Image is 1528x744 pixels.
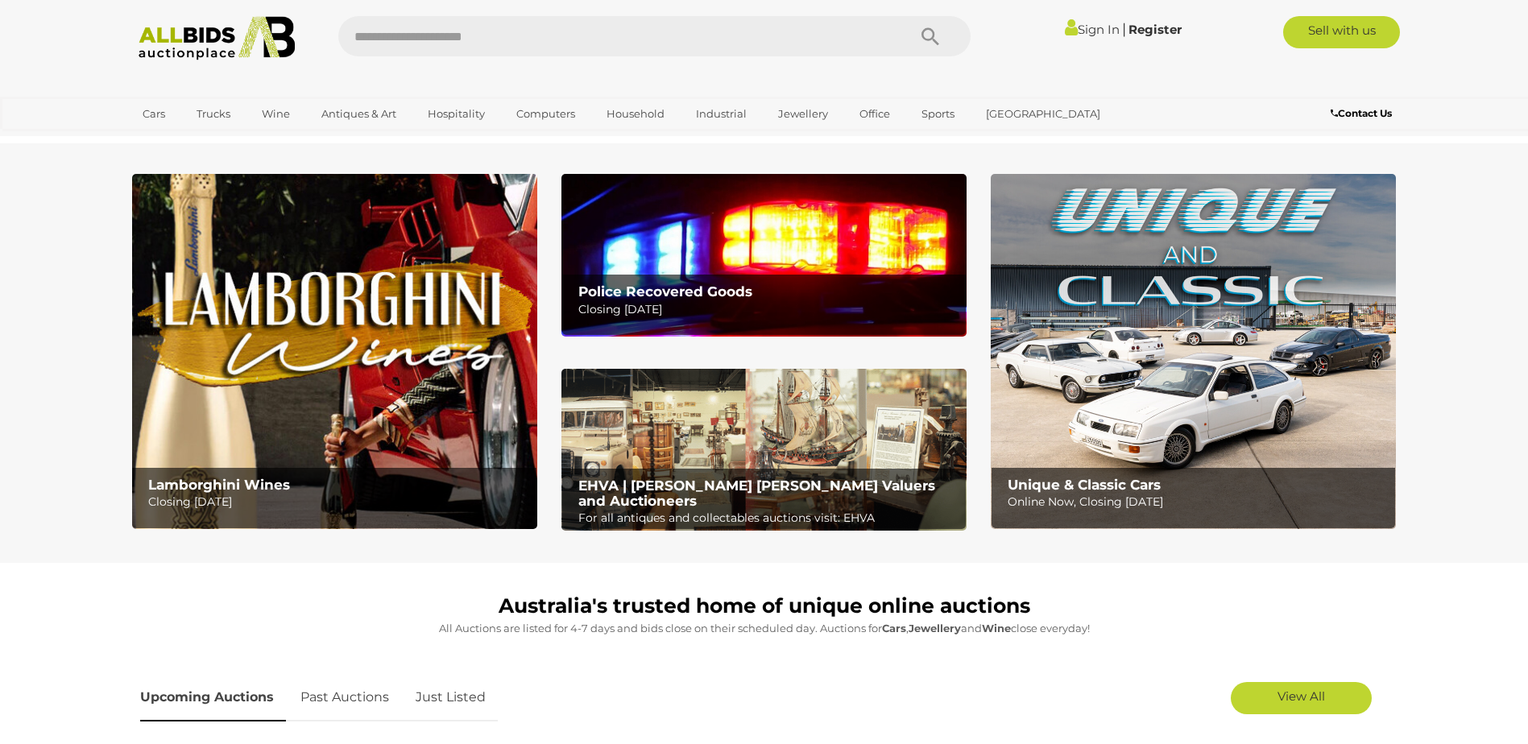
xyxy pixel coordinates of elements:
[1331,107,1392,119] b: Contact Us
[849,101,901,127] a: Office
[186,101,241,127] a: Trucks
[288,674,401,721] a: Past Auctions
[130,16,304,60] img: Allbids.com.au
[140,595,1389,618] h1: Australia's trusted home of unique online auctions
[768,101,839,127] a: Jewellery
[148,477,290,493] b: Lamborghini Wines
[911,101,965,127] a: Sports
[561,369,967,531] a: EHVA | Evans Hastings Valuers and Auctioneers EHVA | [PERSON_NAME] [PERSON_NAME] Valuers and Auct...
[561,174,967,336] a: Police Recovered Goods Police Recovered Goods Closing [DATE]
[1277,688,1325,704] span: View All
[1128,22,1182,37] a: Register
[506,101,586,127] a: Computers
[417,101,495,127] a: Hospitality
[140,674,286,721] a: Upcoming Auctions
[909,622,961,634] strong: Jewellery
[561,174,967,336] img: Police Recovered Goods
[685,101,757,127] a: Industrial
[132,174,537,529] a: Lamborghini Wines Lamborghini Wines Closing [DATE]
[596,101,675,127] a: Household
[140,619,1389,638] p: All Auctions are listed for 4-7 days and bids close on their scheduled day. Auctions for , and cl...
[148,492,528,512] p: Closing [DATE]
[1065,22,1120,37] a: Sign In
[578,300,958,320] p: Closing [DATE]
[578,477,935,509] b: EHVA | [PERSON_NAME] [PERSON_NAME] Valuers and Auctioneers
[1331,105,1396,122] a: Contact Us
[404,674,498,721] a: Just Listed
[975,101,1111,127] a: [GEOGRAPHIC_DATA]
[578,508,958,528] p: For all antiques and collectables auctions visit: EHVA
[1231,682,1372,714] a: View All
[311,101,407,127] a: Antiques & Art
[1008,477,1161,493] b: Unique & Classic Cars
[982,622,1011,634] strong: Wine
[578,283,752,300] b: Police Recovered Goods
[1122,20,1126,38] span: |
[132,101,176,127] a: Cars
[251,101,300,127] a: Wine
[991,174,1396,529] img: Unique & Classic Cars
[882,622,906,634] strong: Cars
[1008,492,1387,512] p: Online Now, Closing [DATE]
[890,16,971,56] button: Search
[1283,16,1400,48] a: Sell with us
[132,174,537,529] img: Lamborghini Wines
[991,174,1396,529] a: Unique & Classic Cars Unique & Classic Cars Online Now, Closing [DATE]
[561,369,967,531] img: EHVA | Evans Hastings Valuers and Auctioneers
